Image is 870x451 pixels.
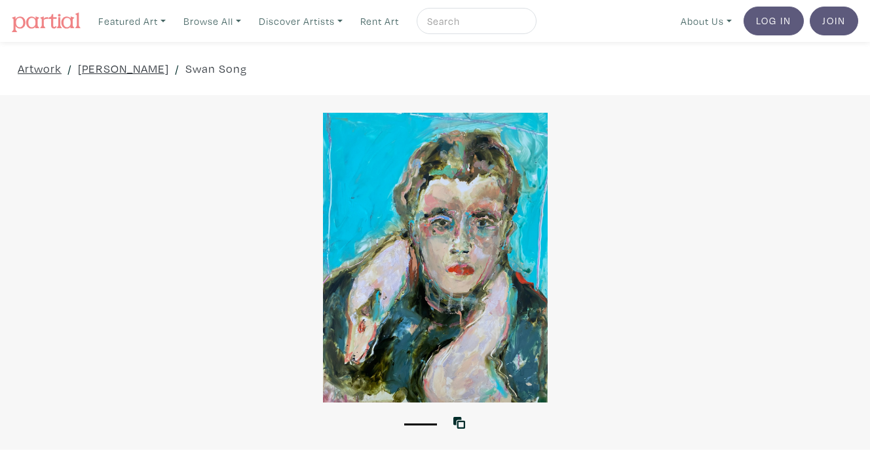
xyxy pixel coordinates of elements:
span: / [175,60,180,77]
a: Rent Art [354,8,405,35]
a: Join [810,7,858,35]
a: Swan Song [185,60,247,77]
a: Discover Artists [253,8,349,35]
span: / [67,60,72,77]
a: Browse All [178,8,247,35]
button: 1 of 1 [404,423,437,425]
a: [PERSON_NAME] [78,60,169,77]
a: Featured Art [92,8,172,35]
a: Log In [744,7,804,35]
a: Artwork [18,60,62,77]
a: About Us [675,8,738,35]
input: Search [426,13,524,29]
